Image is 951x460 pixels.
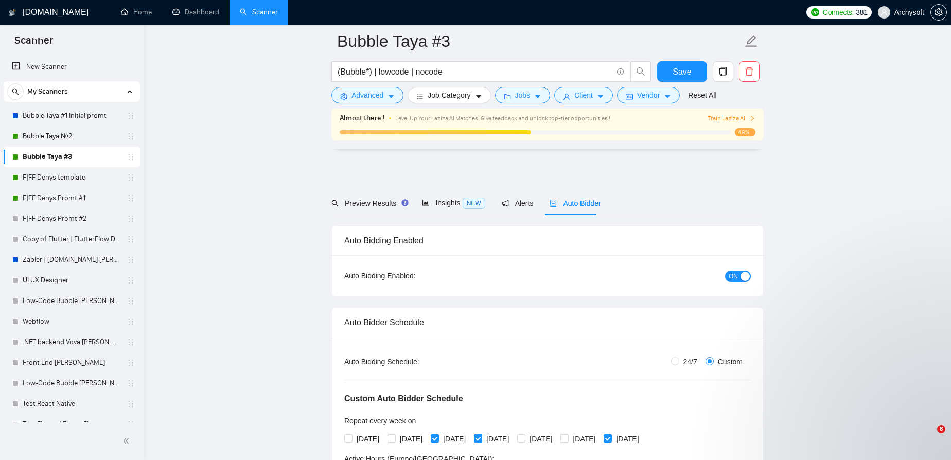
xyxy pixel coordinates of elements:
[495,87,551,103] button: folderJobscaret-down
[617,87,680,103] button: idcardVendorcaret-down
[554,87,613,103] button: userClientcaret-down
[569,433,600,445] span: [DATE]
[8,88,23,95] span: search
[502,199,534,207] span: Alerts
[396,433,427,445] span: [DATE]
[344,417,416,425] span: Repeat every week on
[338,65,612,78] input: Search Freelance Jobs...
[630,61,651,82] button: search
[23,373,120,394] a: Low-Code Bubble [PERSON_NAME]
[344,226,751,255] div: Auto Bidding Enabled
[23,167,120,188] a: F|FF Denys template
[127,112,135,120] span: holder
[550,199,601,207] span: Auto Bidder
[550,200,557,207] span: robot
[12,57,132,77] a: New Scanner
[344,356,480,367] div: Auto Bidding Schedule:
[739,61,760,82] button: delete
[127,194,135,202] span: holder
[344,270,480,281] div: Auto Bidding Enabled:
[626,93,633,100] span: idcard
[340,113,385,124] span: Almost there !
[416,93,424,100] span: bars
[637,90,660,101] span: Vendor
[739,67,759,76] span: delete
[631,67,650,76] span: search
[121,8,152,16] a: homeHome
[657,61,707,82] button: Save
[23,311,120,332] a: Webflow
[331,87,403,103] button: settingAdvancedcaret-down
[811,8,819,16] img: upwork-logo.png
[127,173,135,182] span: holder
[344,308,751,337] div: Auto Bidder Schedule
[351,90,383,101] span: Advanced
[931,8,946,16] span: setting
[9,5,16,21] img: logo
[930,8,947,16] a: setting
[127,338,135,346] span: holder
[664,93,671,100] span: caret-down
[127,256,135,264] span: holder
[574,90,593,101] span: Client
[504,93,511,100] span: folder
[127,276,135,285] span: holder
[729,271,738,282] span: ON
[23,229,120,250] a: Copy of Flutter | FlutterFlow Denys (T,T,S) New promt
[23,105,120,126] a: Bubble Taya #1 Initial promt
[713,67,733,76] span: copy
[563,93,570,100] span: user
[400,198,410,207] div: Tooltip anchor
[23,126,120,147] a: Bubble Taya №2
[127,297,135,305] span: holder
[502,200,509,207] span: notification
[617,68,624,75] span: info-circle
[23,250,120,270] a: Zapier | [DOMAIN_NAME] [PERSON_NAME]
[337,28,743,54] input: Scanner name...
[597,93,604,100] span: caret-down
[6,33,61,55] span: Scanner
[856,7,867,18] span: 381
[515,90,531,101] span: Jobs
[27,81,68,102] span: My Scanners
[745,34,758,48] span: edit
[673,65,691,78] span: Save
[422,199,429,206] span: area-chart
[23,147,120,167] a: Bubble Taya #3
[331,199,406,207] span: Preview Results
[23,270,120,291] a: UI UX Designer
[7,83,24,100] button: search
[482,433,513,445] span: [DATE]
[353,433,383,445] span: [DATE]
[395,115,610,122] span: Level Up Your Laziza AI Matches! Give feedback and unlock top-tier opportunities !
[127,317,135,326] span: holder
[23,414,120,435] a: Test Flutter | FlutterFlow
[127,153,135,161] span: holder
[127,379,135,387] span: holder
[880,9,888,16] span: user
[439,433,470,445] span: [DATE]
[823,7,854,18] span: Connects:
[916,425,941,450] iframe: To enrich screen reader interactions, please activate Accessibility in Grammarly extension settings
[127,400,135,408] span: holder
[428,90,470,101] span: Job Category
[127,235,135,243] span: holder
[714,356,747,367] span: Custom
[344,393,463,405] h5: Custom Auto Bidder Schedule
[23,394,120,414] a: Test React Native
[240,8,278,16] a: searchScanner
[713,61,733,82] button: copy
[735,128,755,136] span: 49%
[937,425,945,433] span: 8
[127,359,135,367] span: holder
[122,436,133,446] span: double-left
[749,115,755,121] span: right
[127,132,135,140] span: holder
[23,291,120,311] a: Low-Code Bubble [PERSON_NAME]
[534,93,541,100] span: caret-down
[23,352,120,373] a: Front End [PERSON_NAME]
[23,332,120,352] a: .NET backend Vova [PERSON_NAME]
[331,200,339,207] span: search
[708,114,755,123] button: Train Laziza AI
